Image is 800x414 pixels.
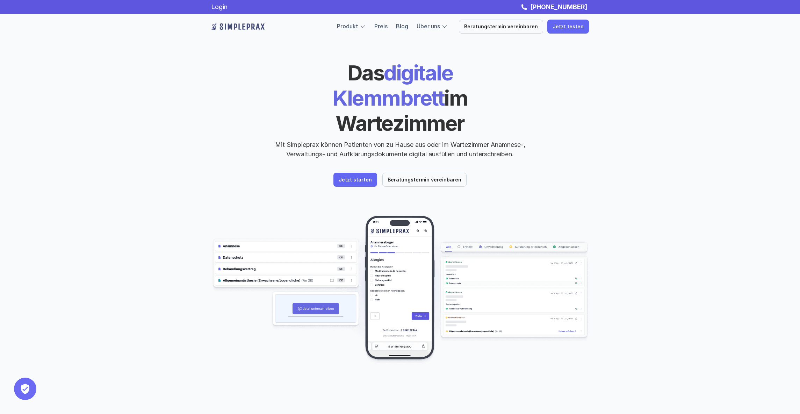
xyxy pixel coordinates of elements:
[547,20,589,34] a: Jetzt testen
[530,3,587,10] strong: [PHONE_NUMBER]
[211,215,589,365] img: Beispielscreenshots aus der Simpleprax Anwendung
[211,3,228,10] a: Login
[464,24,538,30] p: Beratungstermin vereinbaren
[339,177,372,183] p: Jetzt starten
[528,3,589,10] a: [PHONE_NUMBER]
[347,60,384,85] span: Das
[459,20,543,34] a: Beratungstermin vereinbaren
[553,24,584,30] p: Jetzt testen
[269,140,531,159] p: Mit Simpleprax können Patienten von zu Hause aus oder im Wartezimmer Anamnese-, Verwaltungs- und ...
[280,60,521,136] h1: digitale Klemmbrett
[333,173,377,187] a: Jetzt starten
[374,23,388,30] a: Preis
[417,23,440,30] a: Über uns
[396,23,408,30] a: Blog
[336,85,471,136] span: im Wartezimmer
[337,23,358,30] a: Produkt
[388,177,461,183] p: Beratungstermin vereinbaren
[382,173,467,187] a: Beratungstermin vereinbaren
